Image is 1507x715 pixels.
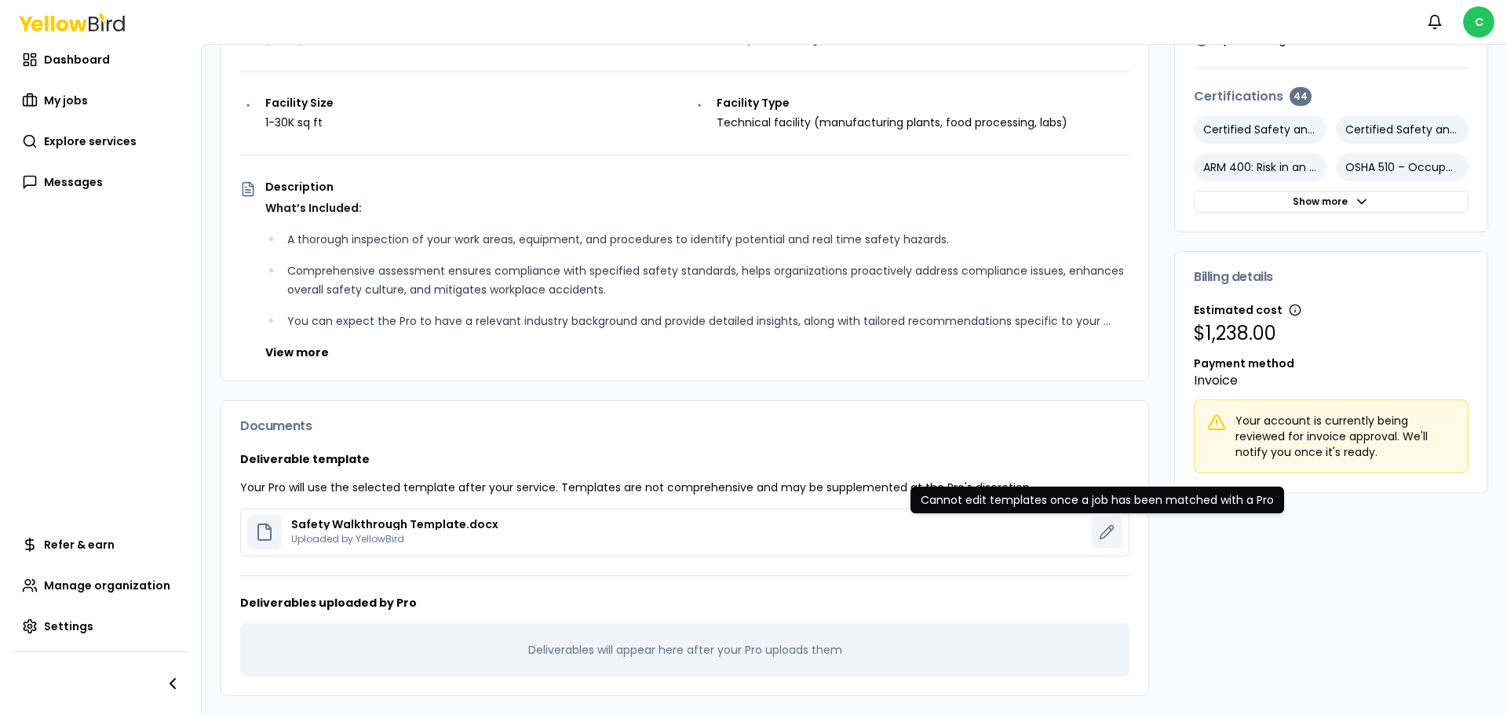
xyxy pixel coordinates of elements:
[265,200,362,216] strong: What’s Included:
[1290,87,1312,106] div: 44
[1194,115,1326,144] p: Certified Safety and Health Official (CSHO) for Construction Industry
[717,97,1067,108] p: Facility Type
[287,261,1129,299] p: Comprehensive assessment ensures compliance with specified safety standards, helps organizations ...
[1194,302,1283,318] span: Estimated cost
[287,230,1129,249] p: A thorough inspection of your work areas, equipment, and procedures to identify potential and rea...
[13,85,188,116] a: My jobs
[1194,321,1469,346] p: $1,238.00
[1336,115,1469,144] p: Certified Safety and Health Official (CSHO) for General Industry
[13,44,188,75] a: Dashboard
[291,519,498,530] p: Safety Walkthrough Template.docx
[13,166,188,198] a: Messages
[1194,371,1469,390] p: Invoice
[1194,87,1469,106] h4: Certifications
[1463,6,1494,38] span: C
[240,417,312,435] span: Documents
[265,181,1129,192] p: Description
[1235,413,1455,460] p: Your account is currently being reviewed for invoice approval. We'll notify you once it's ready.
[240,623,1129,677] div: Deliverables will appear here after your Pro uploads them
[13,529,188,560] a: Refer & earn
[44,578,170,593] span: Manage organization
[44,93,88,108] span: My jobs
[44,618,93,634] span: Settings
[44,133,137,149] span: Explore services
[44,174,103,190] span: Messages
[717,115,1067,130] p: Technical facility (manufacturing plants, food processing, labs)
[1194,191,1469,213] button: Show more
[265,97,334,108] p: Facility Size
[44,537,115,553] span: Refer & earn
[1194,356,1294,371] span: Payment method
[13,570,188,601] a: Manage organization
[240,595,1129,611] h3: Deliverables uploaded by Pro
[240,451,1129,467] h3: Deliverable template
[1336,153,1469,181] p: OSHA 510 – Occupational Safety & Health Standards for the Construction Industry (30-Hour)
[13,126,188,157] a: Explore services
[1194,153,1326,181] p: ARM 400: Risk in an Evolving World
[921,492,1274,508] p: Cannot edit templates once a job has been matched with a Pro
[13,611,188,642] a: Settings
[44,52,110,67] span: Dashboard
[240,480,1129,495] p: Your Pro will use the selected template after your service. Templates are not comprehensive and m...
[265,115,334,130] p: 1-30K sq ft
[1194,271,1273,283] span: Billing details
[265,345,329,360] button: View more
[291,533,498,545] p: Uploaded by YellowBird
[287,312,1129,330] p: You can expect the Pro to have a relevant industry background and provide detailed insights, alon...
